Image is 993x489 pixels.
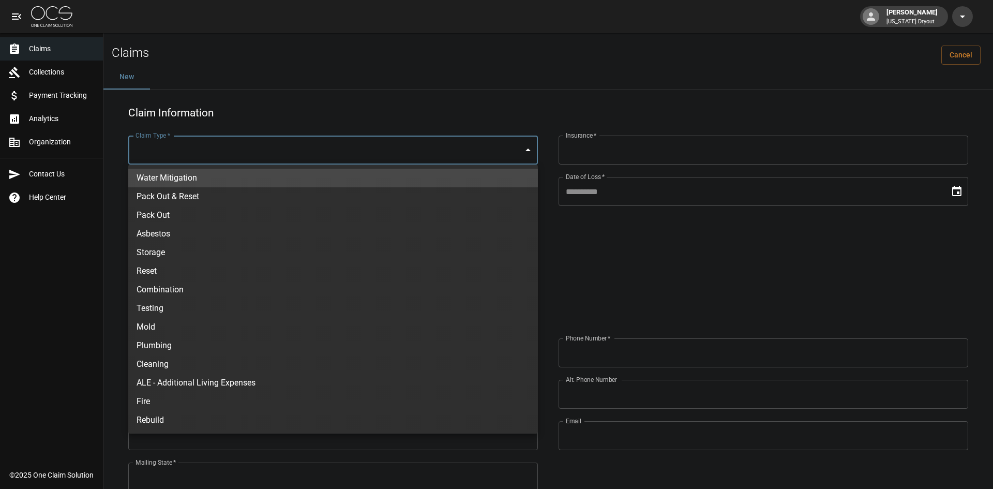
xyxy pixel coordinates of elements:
li: Reset [128,262,538,280]
li: Testing [128,299,538,318]
li: Pack Out [128,206,538,225]
li: Water Mitigation [128,169,538,187]
li: Storage [128,243,538,262]
li: Plumbing [128,336,538,355]
li: Pack Out & Reset [128,187,538,206]
li: ALE - Additional Living Expenses [128,374,538,392]
li: Combination [128,280,538,299]
li: Fire [128,392,538,411]
li: Cleaning [128,355,538,374]
li: Mold [128,318,538,336]
li: Asbestos [128,225,538,243]
li: Rebuild [128,411,538,429]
